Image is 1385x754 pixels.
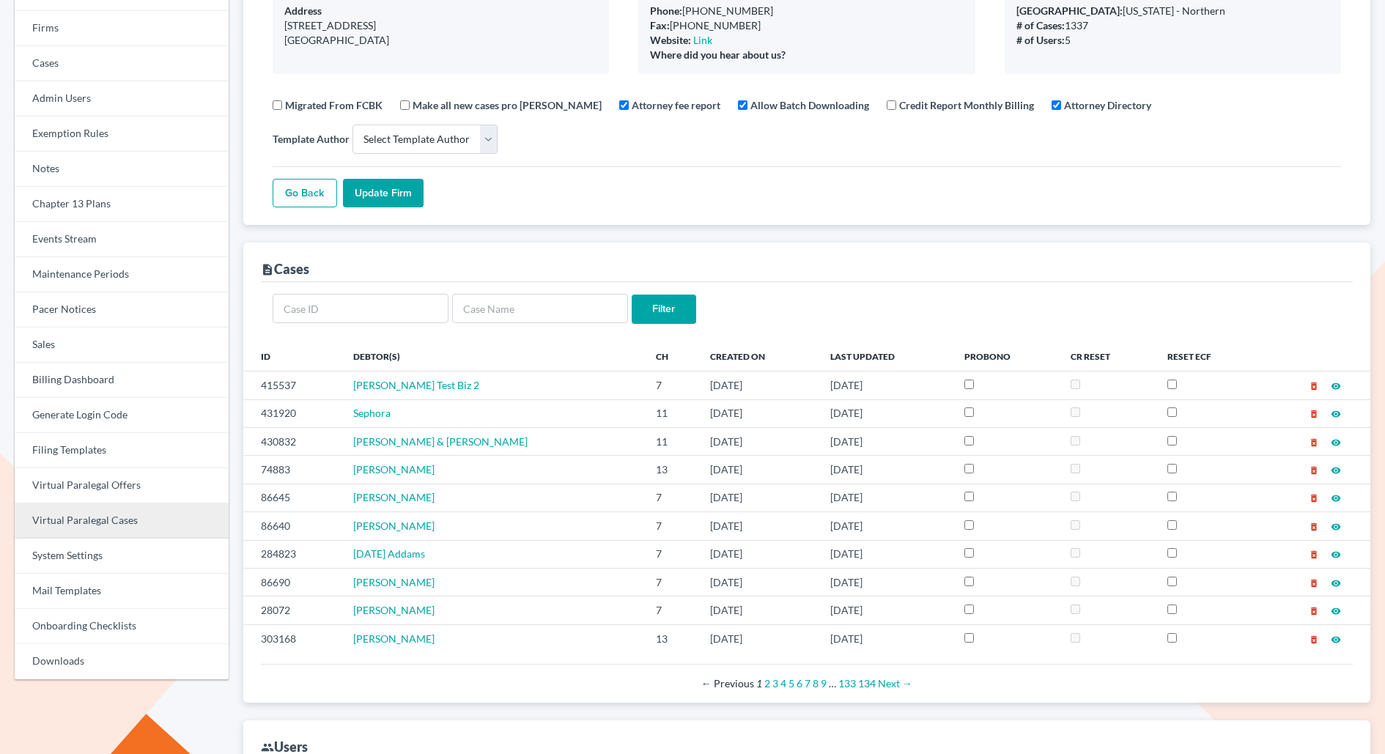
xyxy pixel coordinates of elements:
a: Firms [15,11,229,46]
i: group [261,741,274,754]
input: Case Name [452,294,628,323]
th: Reset ECF [1156,341,1259,371]
i: delete_forever [1309,522,1319,532]
i: delete_forever [1309,550,1319,560]
div: Cases [261,260,309,278]
td: [DATE] [819,568,953,596]
td: 13 [644,624,699,652]
td: [DATE] [698,456,818,484]
a: delete_forever [1309,463,1319,476]
td: [DATE] [819,540,953,568]
a: Maintenance Periods [15,257,229,292]
td: [DATE] [698,372,818,399]
td: [DATE] [698,624,818,652]
a: visibility [1331,632,1341,645]
a: visibility [1331,407,1341,419]
a: delete_forever [1309,379,1319,391]
td: 74883 [243,456,341,484]
i: delete_forever [1309,578,1319,588]
td: 7 [644,372,699,399]
a: [PERSON_NAME] [353,576,435,588]
td: 7 [644,568,699,596]
a: [DATE] Addams [353,547,425,560]
input: Filter [632,295,696,324]
td: [DATE] [698,540,818,568]
span: … [829,677,836,690]
th: Created On [698,341,818,371]
a: Virtual Paralegal Cases [15,503,229,539]
span: [PERSON_NAME] [353,520,435,532]
i: visibility [1331,522,1341,532]
td: [DATE] [819,427,953,455]
a: [PERSON_NAME] [353,463,435,476]
a: Link [693,34,712,46]
a: Mail Templates [15,574,229,609]
a: Filing Templates [15,433,229,468]
th: ID [243,341,341,371]
i: delete_forever [1309,465,1319,476]
i: delete_forever [1309,493,1319,503]
a: Page 8 [813,677,819,690]
div: [PHONE_NUMBER] [650,4,963,18]
td: [DATE] [698,399,818,427]
a: Page 7 [805,677,810,690]
i: delete_forever [1309,381,1319,391]
th: Debtor(s) [341,341,643,371]
i: visibility [1331,635,1341,645]
td: 11 [644,427,699,455]
a: visibility [1331,491,1341,503]
a: Onboarding Checklists [15,609,229,644]
b: Where did you hear about us? [650,48,786,61]
td: 431920 [243,399,341,427]
td: [DATE] [698,596,818,624]
td: 28072 [243,596,341,624]
td: [DATE] [819,484,953,511]
a: delete_forever [1309,576,1319,588]
a: Go Back [273,179,337,208]
td: [DATE] [819,456,953,484]
th: Last Updated [819,341,953,371]
span: [PERSON_NAME] Test Biz 2 [353,379,479,391]
a: Pacer Notices [15,292,229,328]
span: Previous page [701,677,754,690]
a: delete_forever [1309,491,1319,503]
div: [STREET_ADDRESS] [284,18,597,33]
td: 7 [644,540,699,568]
b: Address [284,4,322,17]
a: visibility [1331,379,1341,391]
a: Notes [15,152,229,187]
a: Exemption Rules [15,117,229,152]
a: visibility [1331,520,1341,532]
i: description [261,263,274,276]
em: Page 1 [756,677,762,690]
div: Pagination [273,676,1341,691]
td: [DATE] [819,399,953,427]
a: Generate Login Code [15,398,229,433]
a: delete_forever [1309,407,1319,419]
a: Sephora [353,407,391,419]
div: [US_STATE] - Northern [1016,4,1329,18]
td: 303168 [243,624,341,652]
label: Make all new cases pro [PERSON_NAME] [413,97,602,113]
a: delete_forever [1309,547,1319,560]
td: 7 [644,512,699,540]
a: delete_forever [1309,604,1319,616]
i: visibility [1331,493,1341,503]
td: 7 [644,484,699,511]
div: 1337 [1016,18,1329,33]
i: visibility [1331,409,1341,419]
label: Credit Report Monthly Billing [899,97,1034,113]
a: visibility [1331,463,1341,476]
td: [DATE] [698,512,818,540]
a: Events Stream [15,222,229,257]
a: Page 133 [838,677,856,690]
th: ProBono [953,341,1059,371]
a: Virtual Paralegal Offers [15,468,229,503]
td: [DATE] [698,568,818,596]
b: Fax: [650,19,670,32]
a: [PERSON_NAME] [353,632,435,645]
a: Page 6 [797,677,802,690]
a: visibility [1331,576,1341,588]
